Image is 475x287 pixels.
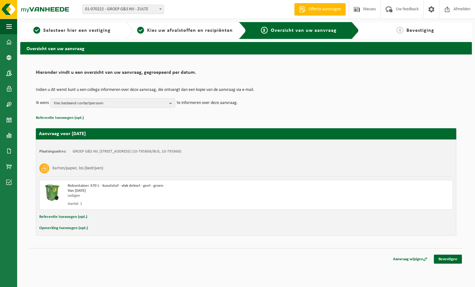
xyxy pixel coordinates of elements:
span: 2 [137,27,144,34]
p: te informeren over deze aanvraag. [177,98,238,108]
span: 1 [33,27,40,34]
img: WB-0370-HPE-GN-50.png [43,183,61,202]
span: 01-070222 - GROEP G&S NV - ZULTE [82,5,164,14]
span: Bevestiging [406,28,434,33]
p: Ik wens [36,98,49,108]
span: Overzicht van uw aanvraag [271,28,337,33]
span: Selecteer hier een vestiging [43,28,111,33]
button: Referentie toevoegen (opt.) [36,114,84,122]
span: Kies bestaand contactpersoon [54,99,167,108]
span: Rolcontainer 370 L - kunststof - vlak deksel - geel - groen [68,184,163,188]
h3: Karton/papier, los (bedrijven) [52,163,103,173]
strong: Aanvraag voor [DATE] [39,131,86,136]
a: Offerte aanvragen [294,3,346,16]
a: Aanvraag wijzigen [388,255,432,264]
a: 2Kies uw afvalstoffen en recipiënten [136,27,233,34]
span: Kies uw afvalstoffen en recipiënten [147,28,233,33]
span: 3 [261,27,268,34]
span: 4 [396,27,403,34]
h2: Overzicht van uw aanvraag [20,42,472,54]
strong: Plaatsingsadres: [39,149,66,153]
button: Kies bestaand contactpersoon [50,98,175,108]
div: Ledigen [68,193,271,198]
button: Opmerking toevoegen (opt.) [39,224,88,232]
h2: Hieronder vindt u een overzicht van uw aanvraag, gegroepeerd per datum. [36,70,456,78]
strong: Van [DATE] [68,189,86,193]
td: GROEP G&S NV, [STREET_ADDRESS] (10-795868/BUS, 10-795868) [73,149,181,154]
p: Indien u dit wenst kunt u een collega informeren over deze aanvraag, die ontvangt dan een kopie v... [36,88,456,92]
a: Bevestigen [434,255,462,264]
span: Offerte aanvragen [307,6,343,12]
span: 01-070222 - GROEP G&S NV - ZULTE [83,5,164,14]
a: 1Selecteer hier een vestiging [23,27,121,34]
button: Referentie toevoegen (opt.) [39,213,87,221]
div: Aantal: 1 [68,201,271,206]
